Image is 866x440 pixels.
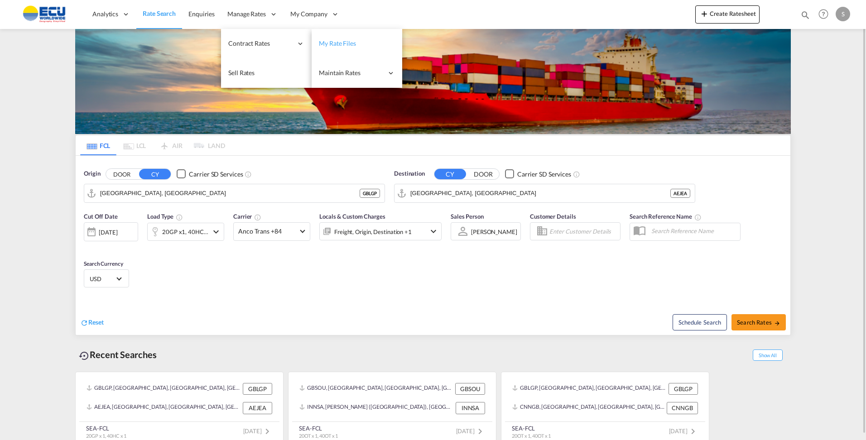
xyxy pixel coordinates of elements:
span: Anco Trans +84 [238,227,297,236]
span: 20OT x 1, 40OT x 1 [299,433,338,439]
div: icon-refreshReset [80,318,104,328]
span: Cut Off Date [84,213,118,220]
div: GBLGP, London Gateway Port, United Kingdom, GB & Ireland, Europe [512,383,666,395]
div: [DATE] [84,222,138,241]
div: SEA-FCL [299,424,338,432]
input: Search Reference Name [647,224,740,238]
div: Freight Origin Destination Factory Stuffingicon-chevron-down [319,222,442,240]
md-icon: icon-chevron-right [688,426,698,437]
span: Origin [84,169,100,178]
md-icon: icon-magnify [800,10,810,20]
span: Search Rates [737,319,780,326]
span: Customer Details [530,213,576,220]
button: CY [434,169,466,179]
div: GBLGP [360,189,380,198]
md-select: Sales Person: Sean Hanrahan [470,225,518,238]
div: 20GP x1 40HC x1 [162,225,208,238]
span: Maintain Rates [319,68,383,77]
span: Locals & Custom Charges [319,213,385,220]
span: Contract Rates [228,39,293,48]
span: My Rate Files [319,39,356,47]
md-checkbox: Checkbox No Ink [505,169,571,179]
md-icon: Unchecked: Search for CY (Container Yard) services for all selected carriers.Checked : Search for... [245,171,252,178]
md-icon: icon-arrow-right [774,320,780,326]
span: Sell Rates [228,69,255,77]
button: Note: By default Schedule search will only considerorigin ports, destination ports and cut off da... [673,314,727,330]
button: DOOR [467,169,499,179]
span: Analytics [92,10,118,19]
div: SEA-FCL [512,424,551,432]
md-input-container: London Gateway Port, GBLGP [84,184,385,202]
div: AEJEA [670,189,690,198]
a: My Rate Files [312,29,402,58]
div: GBSOU [455,383,485,395]
div: S [836,7,850,21]
md-tab-item: FCL [80,135,116,155]
span: [DATE] [243,427,273,435]
div: GBSOU, Southampton, United Kingdom, GB & Ireland, Europe [299,383,453,395]
input: Enter Customer Details [549,225,617,238]
div: CNNGB [667,402,698,414]
img: 6cccb1402a9411edb762cf9624ab9cda.png [14,4,75,24]
div: Origin DOOR CY Checkbox No InkUnchecked: Search for CY (Container Yard) services for all selected... [76,156,790,335]
md-icon: icon-chevron-right [475,426,486,437]
span: Rate Search [143,10,176,17]
span: USD [90,275,115,283]
div: Carrier SD Services [189,170,243,179]
div: 20GP x1 40HC x1icon-chevron-down [147,223,224,241]
button: icon-plus 400-fgCreate Ratesheet [695,5,760,24]
div: GBLGP [243,383,272,395]
md-icon: icon-chevron-down [428,226,439,237]
div: AEJEA [243,402,272,414]
input: Search by Port [100,187,360,200]
span: Search Reference Name [630,213,702,220]
span: Show All [753,349,783,361]
span: 20GP x 1, 40HC x 1 [86,433,126,439]
span: Search Currency [84,260,123,267]
div: Recent Searches [75,344,160,365]
span: Carrier [233,213,261,220]
span: Help [816,6,831,22]
md-icon: icon-chevron-right [262,426,273,437]
md-icon: The selected Trucker/Carrierwill be displayed in the rate results If the rates are from another f... [254,214,261,221]
div: Contract Rates [221,29,312,58]
md-input-container: Jebel Ali, AEJEA [395,184,695,202]
button: CY [139,169,171,179]
span: [DATE] [669,427,698,435]
md-icon: icon-refresh [80,319,88,327]
span: Destination [394,169,425,178]
span: My Company [290,10,327,19]
a: Sell Rates [221,58,312,88]
div: AEJEA, Jebel Ali, United Arab Emirates, Middle East, Middle East [87,402,241,414]
div: INNSA [456,402,485,414]
span: Reset [88,318,104,326]
div: icon-magnify [800,10,810,24]
md-icon: Unchecked: Search for CY (Container Yard) services for all selected carriers.Checked : Search for... [573,171,580,178]
div: [DATE] [99,228,117,236]
md-datepicker: Select [84,240,91,253]
div: Carrier SD Services [517,170,571,179]
button: DOOR [106,169,138,179]
span: Load Type [147,213,183,220]
md-icon: icon-plus 400-fg [699,8,710,19]
img: LCL+%26+FCL+BACKGROUND.png [75,29,791,134]
md-icon: icon-backup-restore [79,350,90,361]
div: CNNGB, Ningbo, China, Greater China & Far East Asia, Asia Pacific [512,402,664,414]
div: GBLGP [669,383,698,395]
md-icon: icon-chevron-down [211,226,221,237]
span: 20OT x 1, 40OT x 1 [512,433,551,439]
span: Enquiries [188,10,215,18]
span: [DATE] [456,427,486,435]
md-checkbox: Checkbox No Ink [177,169,243,179]
div: Help [816,6,836,23]
div: Freight Origin Destination Factory Stuffing [334,225,412,238]
span: Sales Person [451,213,484,220]
md-pagination-wrapper: Use the left and right arrow keys to navigate between tabs [80,135,225,155]
div: GBLGP, London Gateway Port, United Kingdom, GB & Ireland, Europe [87,383,241,395]
div: SEA-FCL [86,424,126,432]
button: Search Ratesicon-arrow-right [731,314,786,330]
md-icon: icon-information-outline [176,214,183,221]
div: Maintain Rates [312,58,402,88]
md-icon: Your search will be saved by the below given name [694,214,702,221]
